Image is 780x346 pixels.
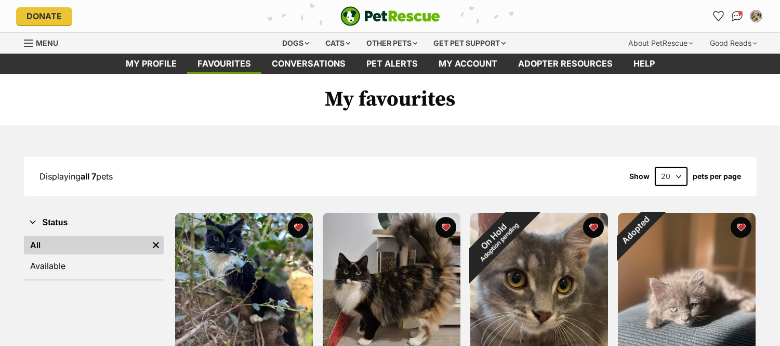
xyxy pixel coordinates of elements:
[435,217,456,238] button: favourite
[318,33,358,54] div: Cats
[583,217,604,238] button: favourite
[623,54,665,74] a: Help
[261,54,356,74] a: conversations
[710,8,764,24] ul: Account quick links
[24,216,164,229] button: Status
[275,33,316,54] div: Dogs
[751,11,761,21] img: Fiona Shadforth profile pic
[356,54,428,74] a: Pet alerts
[187,54,261,74] a: Favourites
[24,33,65,52] a: Menu
[148,236,164,254] a: Remove filter
[39,171,113,182] span: Displaying pets
[732,11,743,21] img: chat-41dd97257d64d25036548639549fe6c8038ab92f7586957e7f3b1b290dea8141.svg
[604,199,666,261] div: Adopted
[693,172,741,181] label: pets per page
[629,172,650,181] span: Show
[479,222,520,263] span: Adoption pending
[340,6,440,26] img: logo-e224e6f780fb5917bec1dbf3a21bbac754714ae5b6737aabdf751b685950b380.svg
[703,33,764,54] div: Good Reads
[428,54,508,74] a: My account
[24,234,164,279] div: Status
[24,236,148,254] a: All
[426,33,513,54] div: Get pet support
[731,217,751,238] button: favourite
[748,8,764,24] button: My account
[710,8,727,24] a: Favourites
[508,54,623,74] a: Adopter resources
[288,217,309,238] button: favourite
[36,39,58,47] span: Menu
[16,7,72,25] a: Donate
[81,171,96,182] strong: all 7
[24,257,164,275] a: Available
[359,33,425,54] div: Other pets
[729,8,746,24] a: Conversations
[621,33,700,54] div: About PetRescue
[115,54,187,74] a: My profile
[340,6,440,26] a: PetRescue
[451,193,541,284] div: On Hold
